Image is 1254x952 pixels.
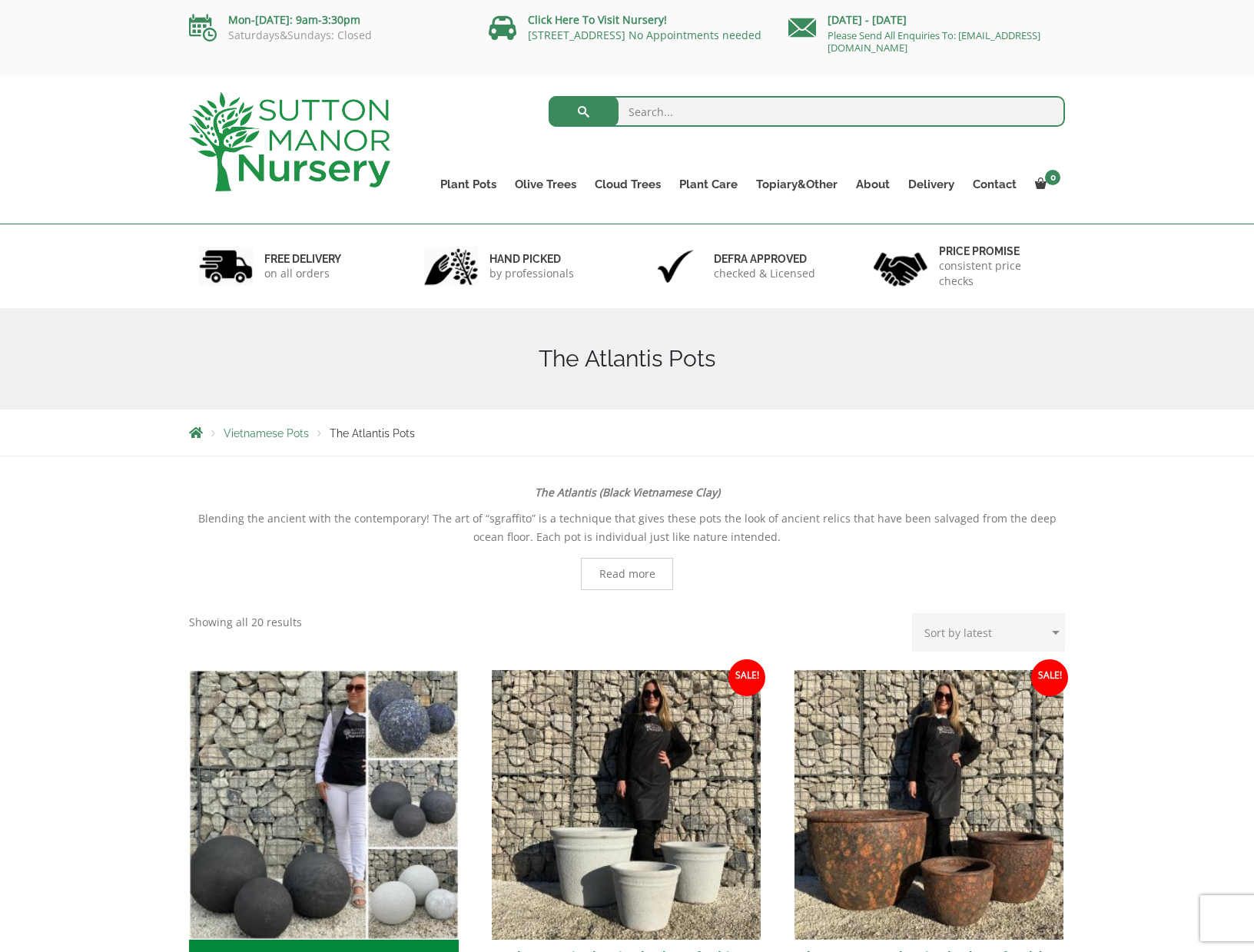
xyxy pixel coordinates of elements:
[224,427,309,440] a: Vietnamese Pots
[189,670,459,940] img: Globes/Orbs
[1045,170,1060,185] span: 0
[189,92,390,191] img: logo
[189,29,466,41] p: Saturdays&Sundays: Closed
[528,28,761,42] a: [STREET_ADDRESS] No Appointments needed
[795,670,1064,940] img: The Tam Coc Atlantis Shades Of Golden Rust Plant Pots
[189,11,466,29] p: Mon-[DATE]: 9am-3:30pm
[847,174,899,195] a: About
[649,247,702,286] img: 3.jpg
[599,569,655,579] span: Read more
[189,426,1065,439] nav: Breadcrumbs
[586,174,670,195] a: Cloud Trees
[1026,174,1065,195] a: 0
[431,174,506,195] a: Plant Pots
[714,252,815,266] h6: Defra approved
[939,244,1056,258] h6: Price promise
[964,174,1026,195] a: Contact
[939,258,1056,289] p: consistent price checks
[528,12,667,27] a: Click Here To Visit Nursery!
[506,174,586,195] a: Olive Trees
[1031,659,1068,696] span: Sale!
[489,252,574,266] h6: hand picked
[189,613,302,632] p: Showing all 20 results
[874,243,927,290] img: 4.jpg
[199,247,253,286] img: 1.jpg
[747,174,847,195] a: Topiary&Other
[189,345,1065,373] h1: The Atlantis Pots
[899,174,964,195] a: Delivery
[670,174,747,195] a: Plant Care
[189,509,1065,546] p: Blending the ancient with the contemporary! The art of “sgraffito” is a technique that gives thes...
[728,659,765,696] span: Sale!
[264,252,341,266] h6: FREE DELIVERY
[549,96,1066,127] input: Search...
[788,11,1065,29] p: [DATE] - [DATE]
[424,247,478,286] img: 2.jpg
[535,485,720,499] strong: The Atlantis (Black Vietnamese Clay)
[828,28,1040,55] a: Please Send All Enquiries To: [EMAIL_ADDRESS][DOMAIN_NAME]
[912,613,1065,652] select: Shop order
[489,266,574,281] p: by professionals
[264,266,341,281] p: on all orders
[714,266,815,281] p: checked & Licensed
[330,427,415,440] span: The Atlantis Pots
[492,670,761,940] img: The Hanoi Atlantis Shades Of White Plant Pots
